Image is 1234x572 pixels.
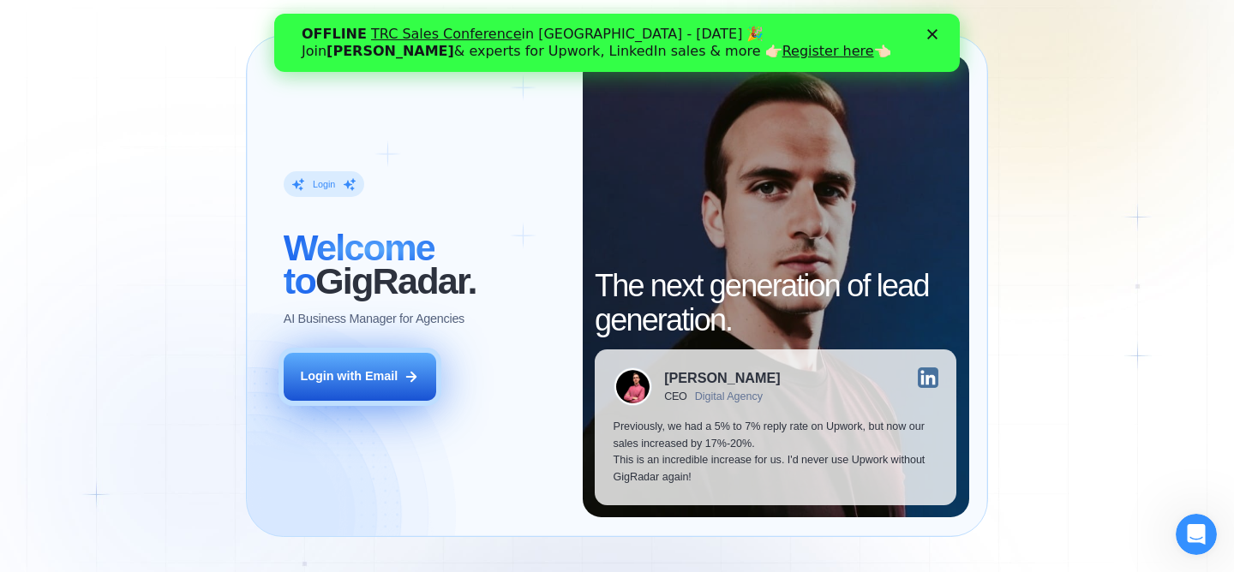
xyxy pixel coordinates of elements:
h2: ‍ GigRadar. [284,231,564,299]
button: Login with Email [284,353,436,401]
div: Login [313,178,335,190]
div: [PERSON_NAME] [664,371,780,384]
p: AI Business Manager for Agencies [284,311,464,328]
div: CEO [664,390,687,402]
div: Login with Email [300,368,398,385]
div: Закрити [653,15,670,26]
iframe: Intercom live chat банер [274,14,960,72]
iframe: Intercom live chat [1176,514,1217,555]
a: Register here [508,29,600,45]
span: Welcome to [284,227,434,302]
div: Digital Agency [695,390,763,402]
h2: The next generation of lead generation. [595,269,956,337]
p: Previously, we had a 5% to 7% reply rate on Upwork, but now our sales increased by 17%-20%. This ... [614,419,938,486]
